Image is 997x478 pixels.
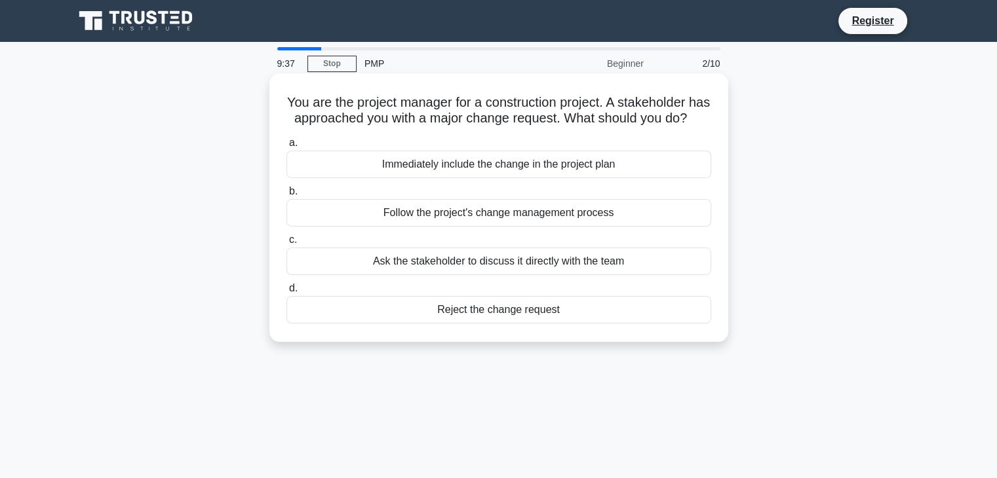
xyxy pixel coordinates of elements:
[286,248,711,275] div: Ask the stakeholder to discuss it directly with the team
[652,50,728,77] div: 2/10
[289,282,298,293] span: d.
[286,199,711,227] div: Follow the project's change management process
[289,185,298,196] span: b.
[844,12,901,29] a: Register
[357,50,537,77] div: PMP
[269,50,307,77] div: 9:37
[289,137,298,148] span: a.
[285,94,713,127] h5: You are the project manager for a construction project. A stakeholder has approached you with a m...
[289,234,297,245] span: c.
[307,56,357,72] a: Stop
[286,151,711,178] div: Immediately include the change in the project plan
[537,50,652,77] div: Beginner
[286,296,711,323] div: Reject the change request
